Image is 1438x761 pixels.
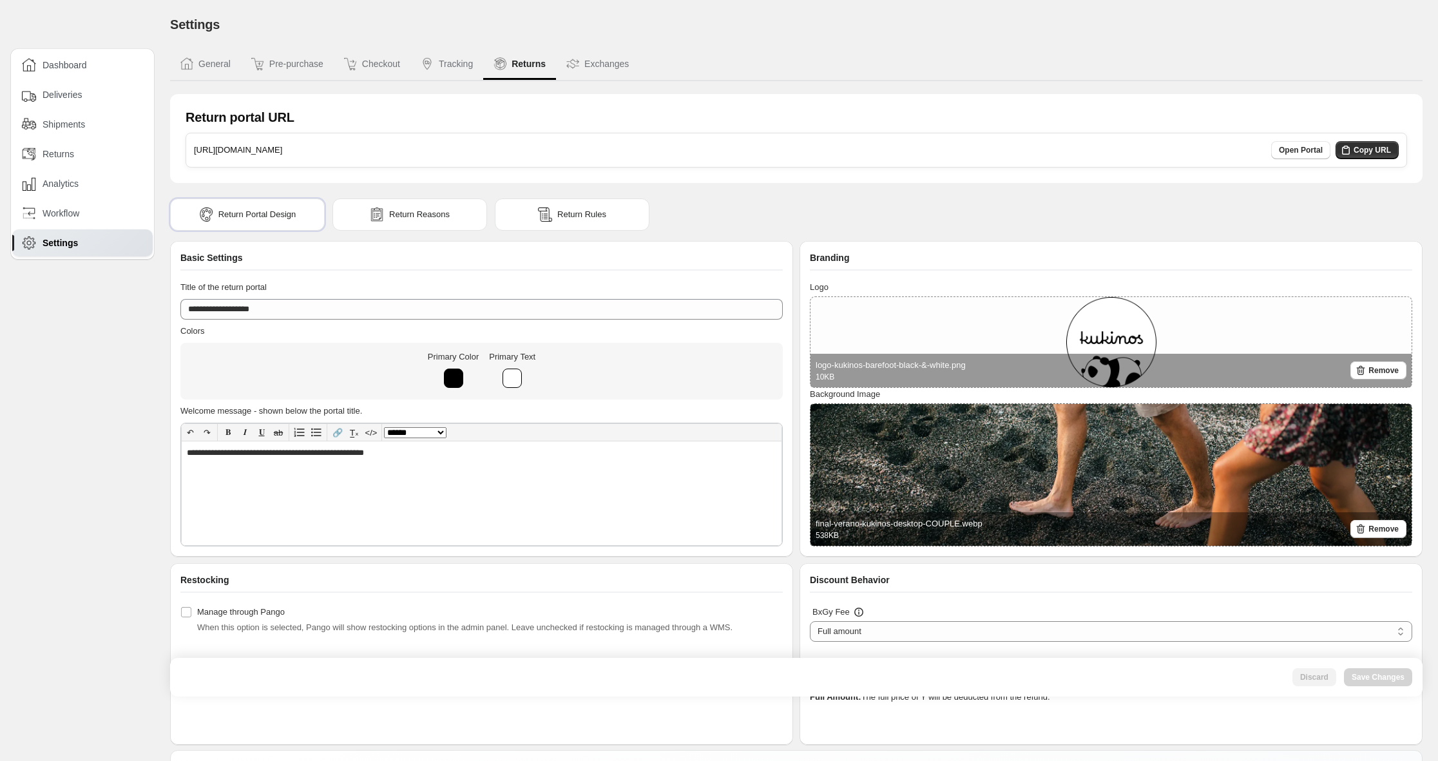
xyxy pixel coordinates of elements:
[812,606,850,619] h3: BxGy Fee
[370,207,384,222] img: reasons icon
[197,607,285,617] span: Manage through Pango
[334,49,410,80] button: Checkout
[389,208,450,221] span: Return Reasons
[274,428,283,438] s: ab
[421,57,434,70] img: Tracking icon
[43,177,79,190] span: Analytics
[494,57,506,70] img: Returns icon
[180,573,783,593] div: Restocking
[483,49,556,80] button: Returns
[180,325,783,338] h3: Colors
[1368,524,1399,534] span: Remove
[259,427,265,437] span: 𝐔
[236,424,253,441] button: 𝑰
[180,57,193,70] img: General icon
[810,389,880,399] span: Background Image
[566,57,579,70] img: Exchanges icon
[816,372,966,382] p: 10 KB
[186,110,294,125] h1: Return portal URL
[538,207,552,222] img: rules icon
[816,359,966,382] div: logo-kukinos-barefoot-black-&-white.png
[816,517,983,541] div: final-verano-kukinos-desktop-COUPLE.webp
[218,208,296,221] span: Return Portal Design
[810,692,861,702] strong: Full Amount:
[199,207,213,222] img: portal icon
[810,282,829,292] span: Logo
[810,691,1412,704] p: The full price of Y will be deducted from the refund.
[291,424,308,441] button: Numbered list
[1368,365,1399,376] span: Remove
[489,352,535,361] span: Primary Text
[180,405,783,418] h3: Welcome message - shown below the portal title.
[1354,145,1391,155] span: Copy URL
[43,148,74,160] span: Returns
[197,622,733,632] span: When this option is selected, Pango will show restocking options in the admin panel. Leave unchec...
[241,49,334,80] button: Pre-purchase
[556,49,639,80] button: Exchanges
[180,281,783,294] h3: Title of the return portal
[170,49,241,80] button: General
[270,424,287,441] button: ab
[810,251,1412,271] div: Branding
[182,424,198,441] button: ↶
[308,424,325,441] button: Bullet list
[810,655,1412,668] p: Customers get full refund for X and keep Y
[363,424,379,441] button: </>
[198,424,215,441] button: ↷
[810,656,867,666] strong: Never Charge:
[43,236,78,249] span: Settings
[344,57,357,70] img: Checkout icon
[43,207,79,220] span: Workflow
[220,424,236,441] button: 𝐁
[194,144,282,157] h3: [URL][DOMAIN_NAME]
[557,208,606,221] span: Return Rules
[251,57,264,70] img: Pre-purchase icon
[810,573,1412,593] div: Discount Behavior
[1279,145,1323,155] span: Open Portal
[1271,141,1330,159] a: Open Portal
[1350,520,1406,538] button: Remove
[43,88,82,101] span: Deliveries
[329,424,346,441] button: 🔗
[428,352,479,361] span: Primary Color
[1336,141,1399,159] button: Copy URL
[1066,297,1156,387] img: logo-kukinos-barefoot-black-&-white.png
[43,59,87,72] span: Dashboard
[253,424,270,441] button: 𝐔
[346,424,363,441] button: T̲ₓ
[816,530,983,541] p: 538 KB
[180,251,783,271] div: Basic Settings
[1350,361,1406,380] button: Remove
[410,49,483,80] button: Tracking
[810,404,1412,546] img: final-verano-kukinos-desktop-COUPLE.webp
[170,17,220,32] span: Settings
[43,118,85,131] span: Shipments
